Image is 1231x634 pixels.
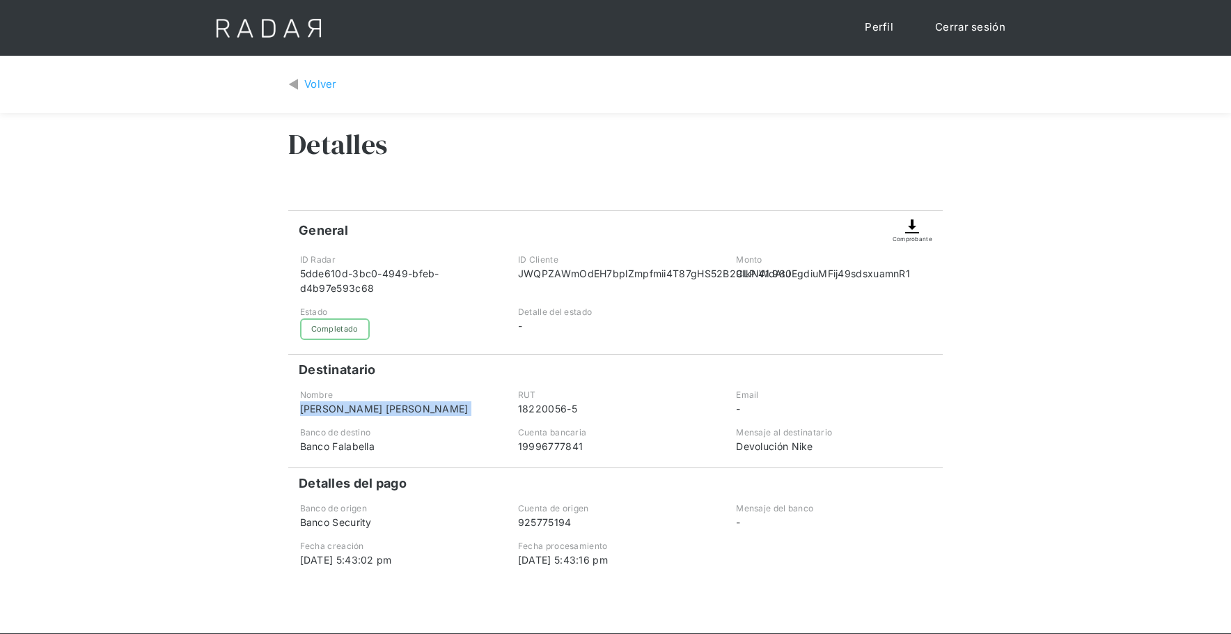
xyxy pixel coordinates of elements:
[518,254,713,266] div: ID Cliente
[300,318,370,340] div: Completado
[299,475,407,492] h4: Detalles del pago
[300,426,495,439] div: Banco de destino
[300,401,495,416] div: [PERSON_NAME] [PERSON_NAME]
[518,439,713,454] div: 19996777841
[736,426,931,439] div: Mensaje al destinatario
[300,306,495,318] div: Estado
[736,439,931,454] div: Devolución Nike
[300,515,495,529] div: Banco Security
[736,389,931,401] div: Email
[300,552,495,567] div: [DATE] 5:43:02 pm
[893,235,932,243] div: Comprobante
[304,77,337,93] div: Volver
[921,14,1019,41] a: Cerrar sesión
[518,426,713,439] div: Cuenta bancaria
[300,502,495,515] div: Banco de origen
[518,552,713,567] div: [DATE] 5:43:16 pm
[904,218,920,235] img: Descargar comprobante
[736,515,931,529] div: -
[736,401,931,416] div: -
[518,401,713,416] div: 18220056-5
[518,318,713,333] div: -
[288,127,387,162] h3: Detalles
[736,266,931,281] div: CLP 41.980
[518,540,713,552] div: Fecha procesamiento
[736,502,931,515] div: Mensaje del banco
[518,389,713,401] div: RUT
[518,266,713,281] div: JWQPZAWmOdEH7bplZmpfmii4T87gHS52B29IkNWdAtJEgdiuMFij49sdsxuamnR1
[736,254,931,266] div: Monto
[851,14,907,41] a: Perfil
[300,540,495,552] div: Fecha creación
[299,222,348,239] h4: General
[300,254,495,266] div: ID Radar
[300,439,495,454] div: Banco Falabella
[518,502,713,515] div: Cuenta de origen
[299,362,376,378] h4: Destinatario
[518,515,713,529] div: 925775194
[300,389,495,401] div: Nombre
[300,266,495,295] div: 5dde610d-3bc0-4949-bfeb-d4b97e593c68
[288,77,337,93] a: Volver
[518,306,713,318] div: Detalle del estado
